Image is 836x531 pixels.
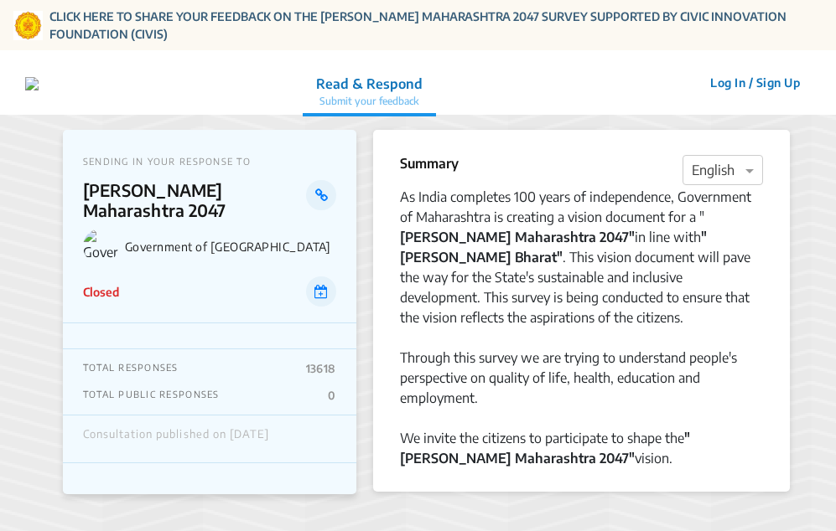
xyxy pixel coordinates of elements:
img: 7907nfqetxyivg6ubhai9kg9bhzr [25,77,39,90]
div: Through this survey we are trying to understand people's perspective on quality of life, health, ... [400,348,763,408]
p: SENDING IN YOUR RESPONSE TO [83,156,336,167]
img: Government of Maharashtra logo [83,229,118,264]
p: [PERSON_NAME] Maharashtra 2047 [83,180,307,220]
p: TOTAL RESPONSES [83,362,179,375]
p: TOTAL PUBLIC RESPONSES [83,389,220,402]
button: Log In / Sign Up [699,70,811,95]
div: As India completes 100 years of independence, Government of Maharashtra is creating a vision docu... [400,187,763,327]
p: 0 [328,389,335,402]
p: Government of [GEOGRAPHIC_DATA] [125,240,336,254]
p: Closed [83,283,119,301]
div: We invite the citizens to participate to shape the vision. [400,428,763,468]
strong: [PERSON_NAME] Maharashtra 2047" [400,229,635,245]
div: Consultation published on [DATE] [83,428,269,450]
img: Gom Logo [13,11,43,40]
p: 13618 [306,362,336,375]
p: Summary [400,153,459,173]
p: Read & Respond [316,74,423,94]
a: CLICK HERE TO SHARE YOUR FEEDBACK ON THE [PERSON_NAME] MAHARASHTRA 2047 SURVEY SUPPORTED BY CIVIC... [49,8,823,43]
p: Submit your feedback [316,94,423,109]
